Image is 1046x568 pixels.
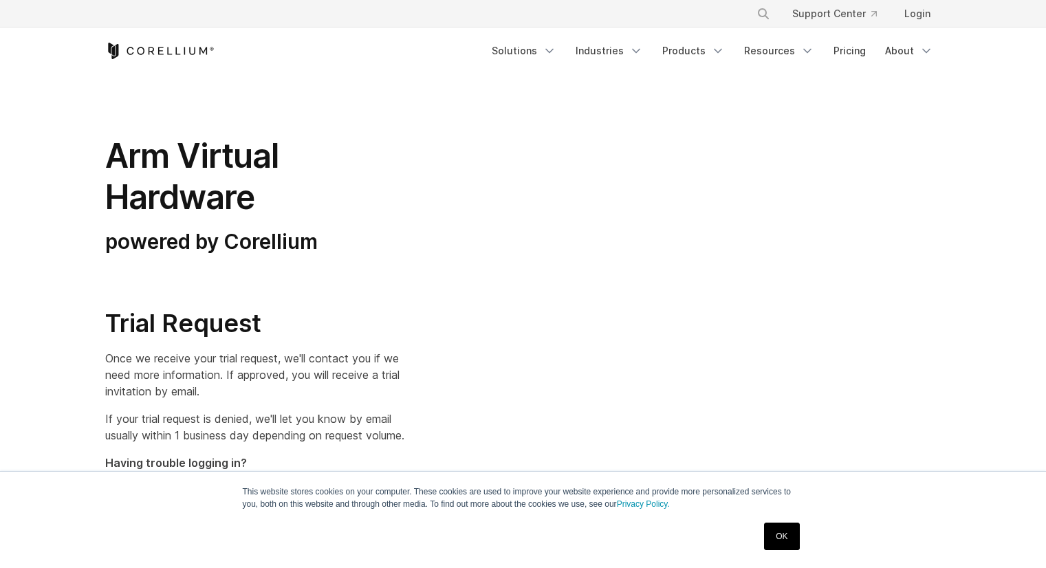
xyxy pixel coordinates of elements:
a: OK [764,523,799,550]
a: About [877,39,941,63]
h2: Trial Request [105,308,404,339]
div: Navigation Menu [740,1,941,26]
strong: Having trouble logging in? [105,456,247,470]
a: Industries [567,39,651,63]
div: Navigation Menu [483,39,941,63]
a: Corellium Home [105,43,215,59]
a: Resources [736,39,822,63]
h3: powered by Corellium [105,229,404,255]
span: If you signed up using your Arm ID, please log in using Arm Account SSO instead of entering your ... [105,456,398,536]
h1: Arm Virtual Hardware [105,135,404,218]
a: Solutions [483,39,565,63]
a: Products [654,39,733,63]
span: If your trial request is denied, we'll let you know by email usually within 1 business day depend... [105,412,404,442]
span: Once we receive your trial request, we'll contact you if we need more information. If approved, y... [105,351,400,398]
a: Support Center [781,1,888,26]
a: Privacy Policy. [617,499,670,509]
p: This website stores cookies on your computer. These cookies are used to improve your website expe... [243,485,804,510]
button: Search [751,1,776,26]
a: Login [893,1,941,26]
a: Pricing [825,39,874,63]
